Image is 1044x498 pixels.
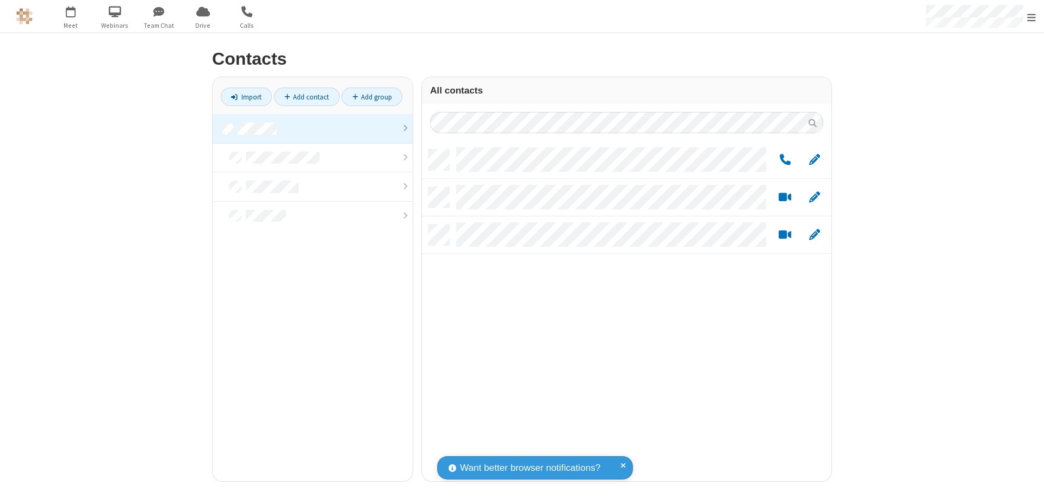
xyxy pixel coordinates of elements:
[774,228,796,242] button: Start a video meeting
[274,88,340,106] a: Add contact
[774,153,796,167] button: Call by phone
[51,21,91,30] span: Meet
[430,85,823,96] h3: All contacts
[221,88,272,106] a: Import
[139,21,179,30] span: Team Chat
[804,153,825,167] button: Edit
[227,21,268,30] span: Calls
[422,141,831,481] div: grid
[804,191,825,204] button: Edit
[804,228,825,242] button: Edit
[212,49,832,69] h2: Contacts
[460,461,600,475] span: Want better browser notifications?
[183,21,223,30] span: Drive
[774,191,796,204] button: Start a video meeting
[95,21,135,30] span: Webinars
[1017,470,1036,490] iframe: Chat
[16,8,33,24] img: QA Selenium DO NOT DELETE OR CHANGE
[341,88,402,106] a: Add group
